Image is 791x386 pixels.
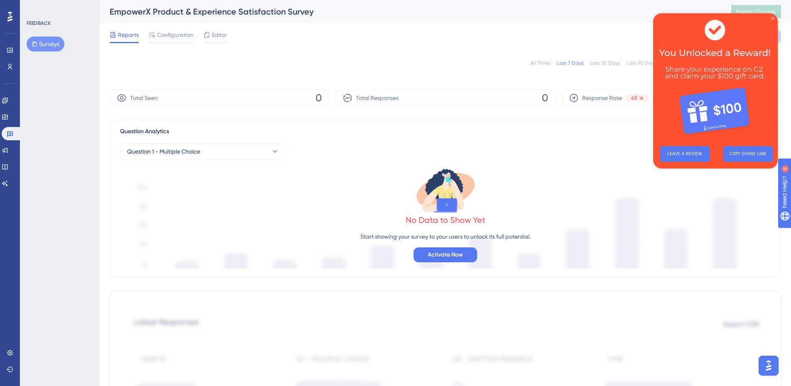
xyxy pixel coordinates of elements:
button: Publish Changes [731,5,781,18]
span: 43 [631,95,637,101]
button: Question 1 - Multiple Choice [120,143,286,160]
button: LEAVE A REVIEW [7,133,56,149]
div: EmpowerX Product & Experience Satisfaction Survey [110,6,710,17]
span: Publish Changes [736,8,776,15]
div: All Times [530,60,550,66]
div: Close Preview [118,3,121,7]
div: Last 7 Days [557,60,583,66]
button: COPY SHARE LINK [70,133,120,149]
span: Total Seen [130,93,158,103]
div: 4 [58,4,60,11]
div: FEEDBACK [27,20,51,27]
div: Last 30 Days [590,60,620,66]
span: Editor [212,30,227,40]
p: Start showing your survey to your users to unlock its full potential. [360,232,531,242]
span: 0 [542,91,548,105]
div: No Data to Show Yet [406,214,485,226]
span: Configuration [157,30,193,40]
span: Response Rate [582,93,622,103]
span: Question Analytics [120,127,169,137]
button: Activate Now [414,247,477,262]
span: Total Responses [356,93,399,103]
div: Last 90 Days [627,60,656,66]
span: 0 [316,91,322,105]
span: Activate Now [428,250,463,260]
span: Question 1 - Multiple Choice [127,147,200,156]
span: Reports [118,30,139,40]
iframe: UserGuiding AI Assistant Launcher [756,353,781,378]
span: Need Help? [20,2,52,12]
button: Surveys [27,37,64,51]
